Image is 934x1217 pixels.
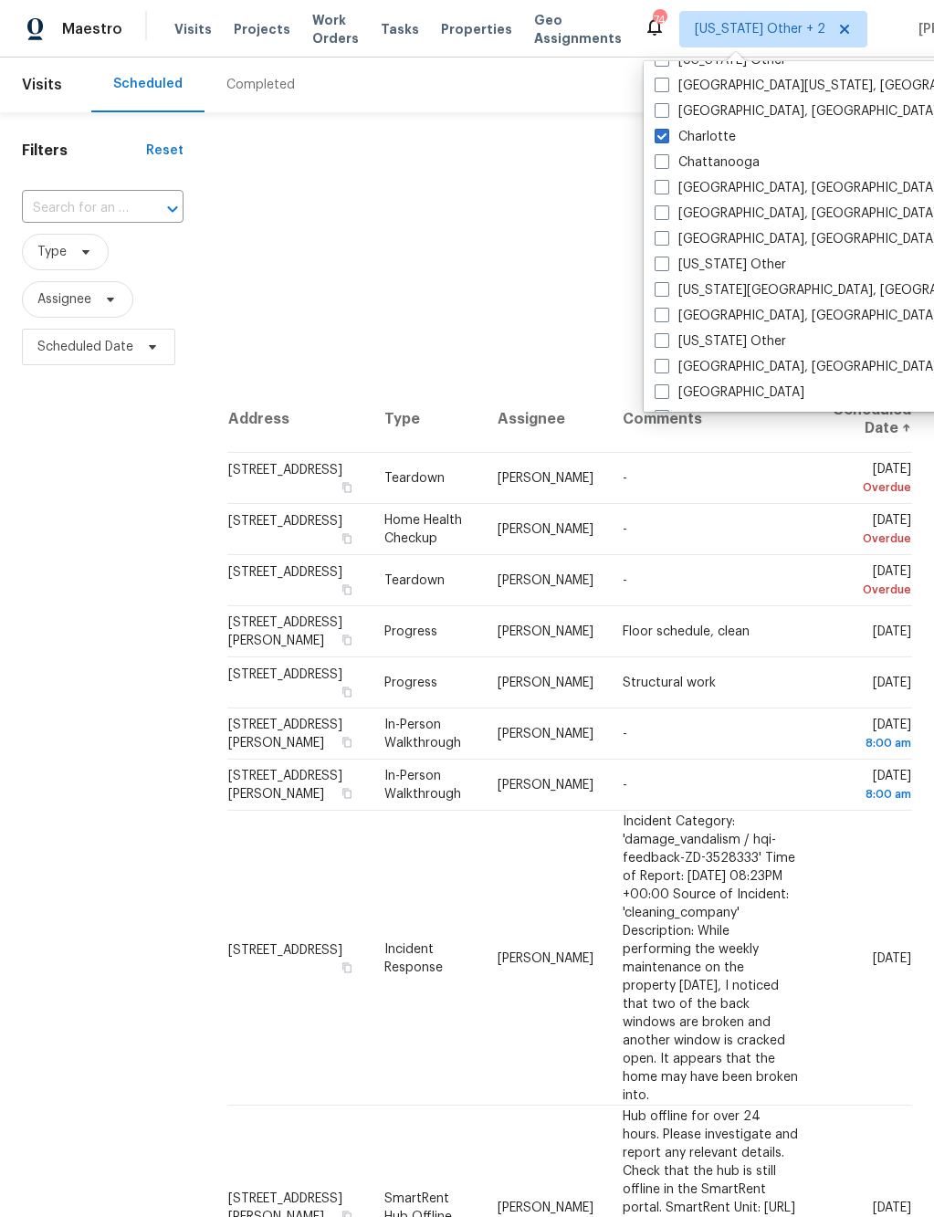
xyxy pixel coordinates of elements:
span: [DATE] [828,463,911,497]
span: [DATE] [873,677,911,689]
span: Visits [22,65,62,105]
button: Open [160,196,185,222]
span: - [623,779,627,792]
th: Type [370,386,483,453]
span: [PERSON_NAME] [498,523,593,536]
div: Completed [226,76,295,94]
span: Maestro [62,20,122,38]
button: Copy Address [339,582,355,598]
span: Tasks [381,23,419,36]
span: [PERSON_NAME] [498,677,593,689]
span: Incident Category: 'damage_vandalism / hqi-feedback-ZD-3528333' Time of Report: [DATE] 08:23PM +0... [623,814,798,1101]
span: Home Health Checkup [384,514,462,545]
span: [DATE] [828,514,911,548]
label: [US_STATE] Other [655,332,786,351]
button: Copy Address [339,785,355,802]
button: Copy Address [339,684,355,700]
label: [US_STATE] Other [655,409,786,427]
span: Structural work [623,677,716,689]
span: [PERSON_NAME] [498,472,593,485]
div: Overdue [828,530,911,548]
span: [PERSON_NAME] [498,1201,593,1213]
h1: Filters [22,142,146,160]
span: In-Person Walkthrough [384,770,461,801]
span: [STREET_ADDRESS][PERSON_NAME] [228,616,342,647]
th: Comments [608,386,813,453]
button: Copy Address [339,959,355,975]
span: [PERSON_NAME] [498,625,593,638]
button: Copy Address [339,632,355,648]
span: - [623,728,627,740]
span: [STREET_ADDRESS] [228,943,342,956]
span: Visits [174,20,212,38]
span: [STREET_ADDRESS] [228,464,342,477]
span: [PERSON_NAME] [498,728,593,740]
span: Teardown [384,472,445,485]
span: In-Person Walkthrough [384,719,461,750]
button: Copy Address [339,734,355,750]
span: Progress [384,625,437,638]
div: 74 [653,11,666,29]
div: 8:00 am [828,734,911,752]
span: - [623,523,627,536]
label: [GEOGRAPHIC_DATA] [655,383,804,402]
th: Address [227,386,370,453]
input: Search for an address... [22,194,132,223]
div: Overdue [828,478,911,497]
span: Geo Assignments [534,11,622,47]
button: Copy Address [339,530,355,547]
span: [STREET_ADDRESS][PERSON_NAME] [228,770,342,801]
span: [STREET_ADDRESS] [228,668,342,681]
div: Overdue [828,581,911,599]
span: [DATE] [873,625,911,638]
span: [DATE] [873,1201,911,1213]
div: 8:00 am [828,785,911,803]
th: Assignee [483,386,608,453]
span: Progress [384,677,437,689]
span: Scheduled Date [37,338,133,356]
span: Floor schedule, clean [623,625,750,638]
div: Scheduled [113,75,183,93]
span: [DATE] [828,770,911,803]
div: Reset [146,142,184,160]
span: [STREET_ADDRESS] [228,566,342,579]
span: - [623,472,627,485]
span: [DATE] [828,719,911,752]
span: [DATE] [828,565,911,599]
span: [STREET_ADDRESS] [228,515,342,528]
span: Assignee [37,290,91,309]
span: Teardown [384,574,445,587]
span: Properties [441,20,512,38]
span: [PERSON_NAME] [498,779,593,792]
button: Copy Address [339,479,355,496]
label: Charlotte [655,128,736,146]
span: Incident Response [384,942,443,973]
span: [PERSON_NAME] [498,574,593,587]
th: Scheduled Date ↑ [813,386,912,453]
span: Work Orders [312,11,359,47]
span: [STREET_ADDRESS][PERSON_NAME] [228,719,342,750]
label: [US_STATE] Other [655,256,786,274]
span: [PERSON_NAME] [498,951,593,964]
span: Projects [234,20,290,38]
span: [US_STATE] Other + 2 [695,20,825,38]
label: Chattanooga [655,153,760,172]
span: Type [37,243,67,261]
span: [DATE] [873,951,911,964]
span: - [623,574,627,587]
